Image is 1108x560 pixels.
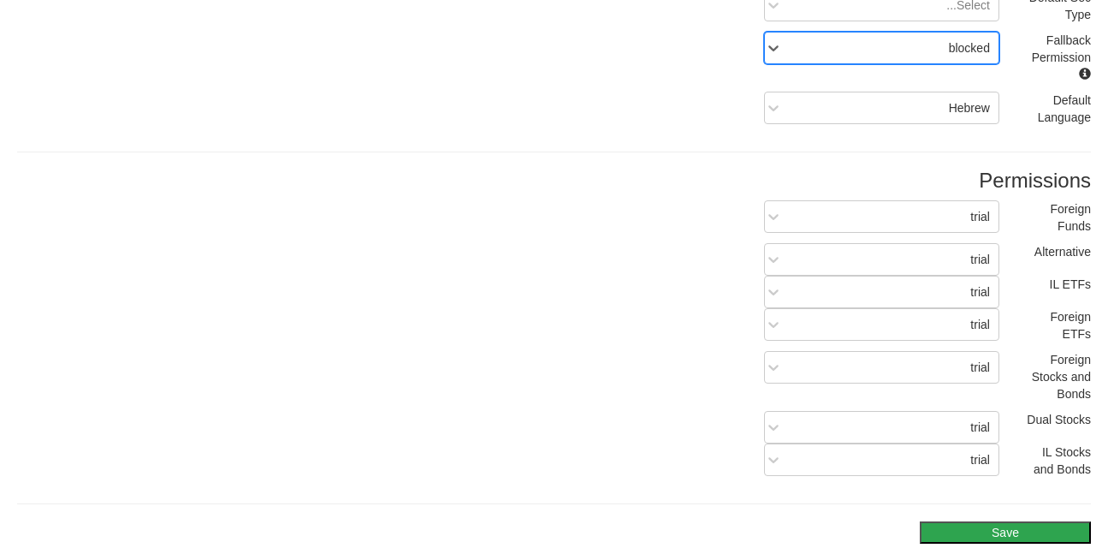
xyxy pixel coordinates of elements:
[949,99,990,116] div: Hebrew
[17,170,1091,192] h3: Permissions
[970,316,990,333] div: trial
[1025,308,1091,343] p: Foreign ETFs
[1025,92,1091,126] p: Default Language
[970,283,990,301] div: trial
[949,39,990,57] div: blocked
[1025,243,1091,260] p: Alternative
[970,208,990,225] div: trial
[1025,411,1091,428] p: Dual Stocks
[1025,276,1091,293] p: IL ETFs
[1025,32,1091,83] p: Fallback Permission
[970,359,990,376] div: trial
[970,251,990,268] div: trial
[1025,351,1091,402] p: Foreign Stocks and Bonds
[1025,200,1091,235] p: Foreign Funds
[970,451,990,468] div: trial
[1025,444,1091,478] p: IL Stocks and Bonds
[920,521,1091,544] button: Save
[970,419,990,436] div: trial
